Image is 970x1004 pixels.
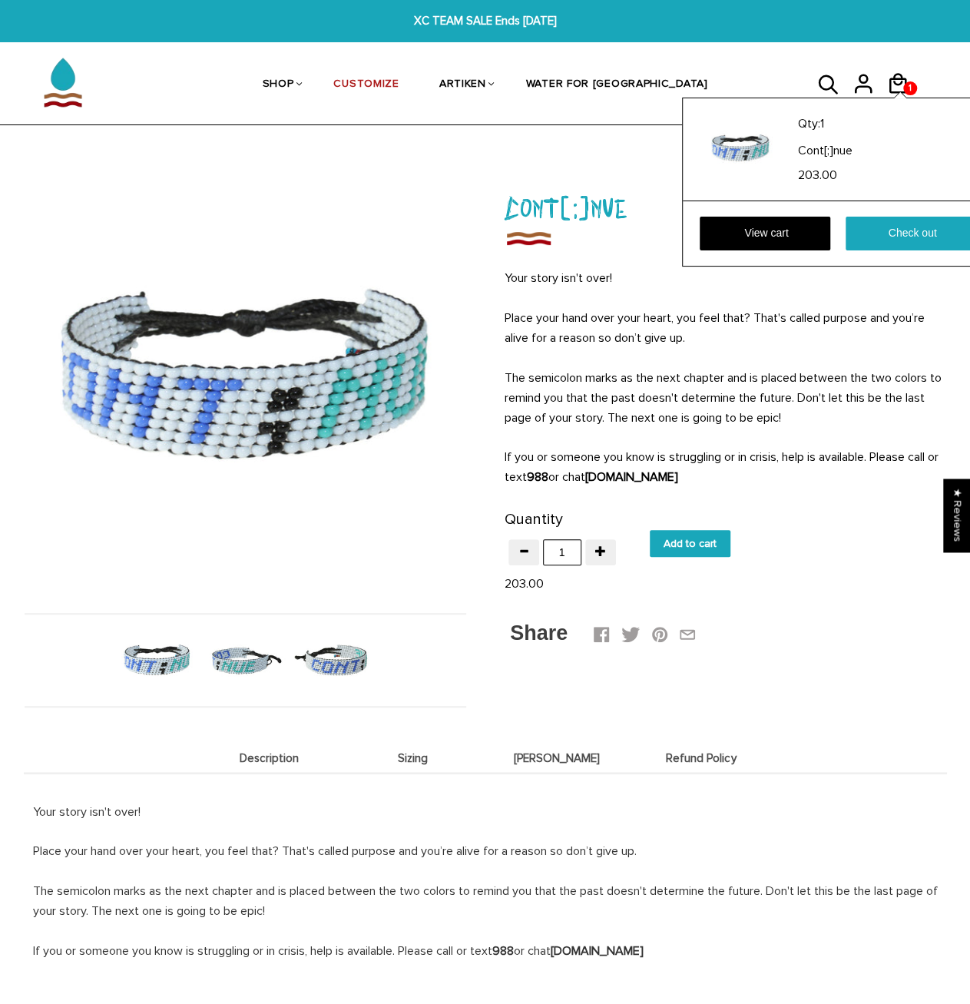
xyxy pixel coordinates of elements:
[33,802,938,822] p: Your story isn't over!
[333,45,399,126] a: CUSTOMIZE
[33,843,637,859] span: Place your hand over your heart, you feel that? That's called purpose and you’re alive for a reas...
[527,469,548,485] strong: 988
[944,479,970,552] div: Click to open Judge.me floating reviews tab
[33,881,938,921] p: The semicolon marks as the next chapter and is placed between the two colors to remind you that t...
[201,752,338,765] span: Description
[505,576,544,591] span: 203.00
[439,45,486,126] a: ARTIKEN
[492,943,514,959] strong: 988
[585,469,678,485] strong: [DOMAIN_NAME]
[33,941,938,961] p: If you or someone you know is struggling or in crisis, help is available. Please call or text or ...
[798,167,837,183] span: 203.00
[505,507,563,532] label: Quantity
[505,310,925,346] span: Place your hand over your heart, you feel that? That's called purpose and you’re alive for a reas...
[650,530,730,557] input: Add to cart
[505,368,946,428] p: The semicolon marks as the next chapter and is placed between the two colors to remind you that t...
[505,268,946,288] p: Your story isn't over!
[25,156,466,598] img: Beaded ArtiKen Cont;nue Bracelet
[633,752,770,765] span: Refund Policy
[505,227,552,249] img: Cont[;]nue
[489,752,626,765] span: [PERSON_NAME]
[510,621,568,644] span: Share
[294,621,373,700] img: Cont[;]nue
[505,447,946,487] p: If you or someone you know is struggling or in crisis, help is available. Please call or text or ...
[706,114,775,183] img: Beaded ArtiKen Cont;nue Bracelet
[263,45,294,126] a: SHOP
[345,752,482,765] span: Sizing
[526,45,708,126] a: WATER FOR [GEOGRAPHIC_DATA]
[206,621,285,700] img: Cont[;]nue
[118,621,197,700] img: Beaded ArtiKen Cont;nue Bracelet
[505,187,946,227] h1: Cont[;]nue
[820,116,824,131] span: 1
[700,217,830,250] a: View cart
[905,78,915,99] span: 1
[551,943,644,959] strong: [DOMAIN_NAME]
[300,12,670,30] span: XC TEAM SALE Ends [DATE]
